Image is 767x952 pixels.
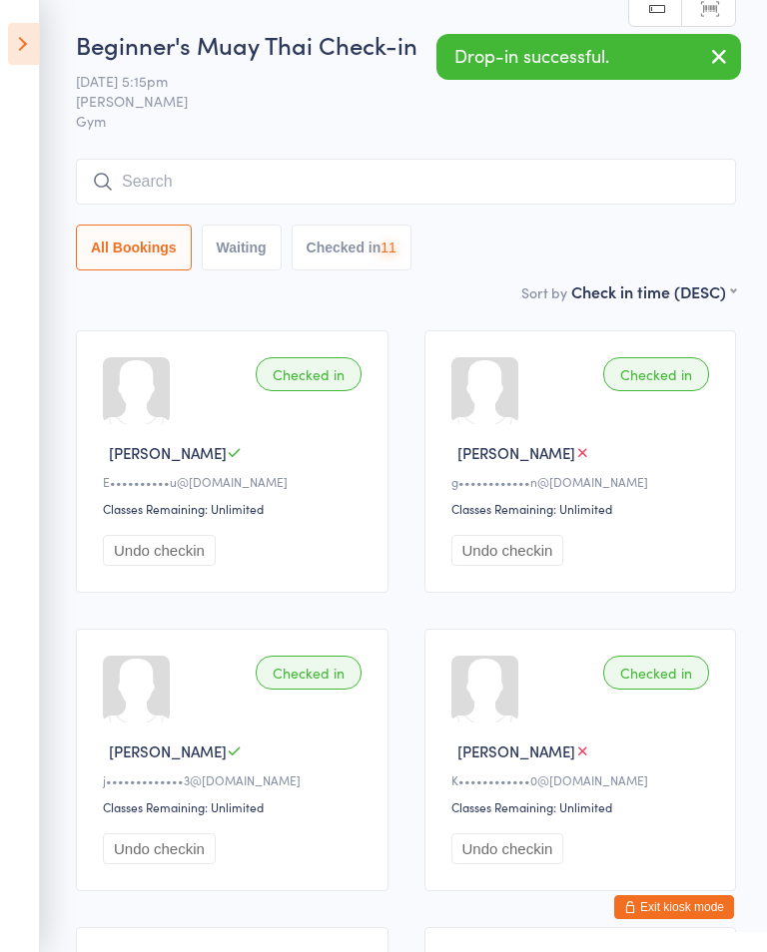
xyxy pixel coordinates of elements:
[614,895,734,919] button: Exit kiosk mode
[202,225,282,270] button: Waiting
[292,225,411,270] button: Checked in11
[76,71,705,91] span: [DATE] 5:15pm
[451,473,716,490] div: g••••••••••••n@[DOMAIN_NAME]
[451,771,716,788] div: K••••••••••••0@[DOMAIN_NAME]
[451,833,564,864] button: Undo checkin
[103,473,368,490] div: E••••••••••u@[DOMAIN_NAME]
[256,357,362,391] div: Checked in
[76,111,736,131] span: Gym
[103,833,216,864] button: Undo checkin
[76,225,192,270] button: All Bookings
[436,34,741,80] div: Drop-in successful.
[103,535,216,566] button: Undo checkin
[603,357,709,391] div: Checked in
[451,500,716,517] div: Classes Remaining: Unlimited
[103,798,368,815] div: Classes Remaining: Unlimited
[76,91,705,111] span: [PERSON_NAME]
[109,442,227,463] span: [PERSON_NAME]
[457,740,575,761] span: [PERSON_NAME]
[571,280,736,302] div: Check in time (DESC)
[521,282,567,302] label: Sort by
[381,239,396,255] div: 11
[451,798,716,815] div: Classes Remaining: Unlimited
[103,771,368,788] div: j•••••••••••••3@[DOMAIN_NAME]
[603,656,709,690] div: Checked in
[457,442,575,463] span: [PERSON_NAME]
[103,500,368,517] div: Classes Remaining: Unlimited
[76,28,736,61] h2: Beginner's Muay Thai Check-in
[109,740,227,761] span: [PERSON_NAME]
[76,159,736,205] input: Search
[256,656,362,690] div: Checked in
[451,535,564,566] button: Undo checkin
